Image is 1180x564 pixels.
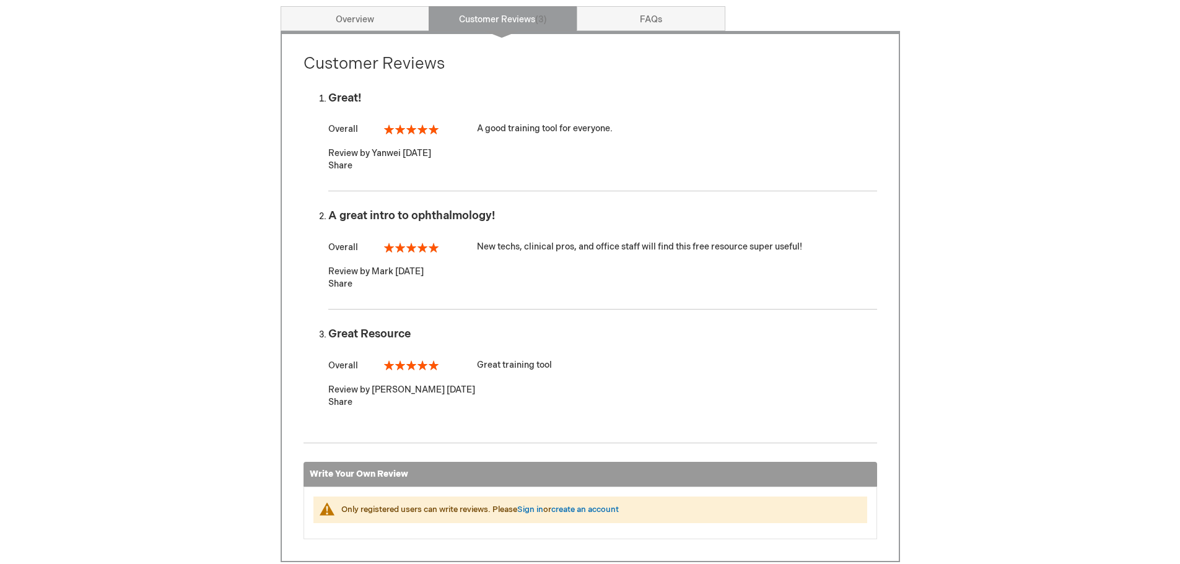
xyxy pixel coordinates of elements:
[535,14,547,25] span: 3
[551,505,619,514] a: create an account
[328,328,877,341] div: Great Resource
[328,241,877,253] div: New techs, clinical pros, and office staff will find this free resource super useful!
[447,384,475,395] time: [DATE]
[372,384,445,395] strong: [PERSON_NAME]
[517,505,543,514] a: Sign in
[328,360,358,371] span: Overall
[429,6,577,31] a: Customer Reviews3
[328,124,358,134] span: Overall
[384,243,439,253] div: 100%
[372,148,401,158] strong: Yanwei
[328,266,370,277] span: Review by
[281,6,429,31] a: Overview
[328,384,370,395] span: Review by
[328,148,370,158] span: Review by
[328,359,877,371] div: Great training tool
[328,210,877,222] div: A great intro to ophthalmology!
[328,160,352,171] span: Share
[384,360,439,370] div: 100%
[372,266,393,277] strong: Mark
[384,124,439,134] div: 100%
[395,266,424,277] time: [DATE]
[328,279,352,289] span: Share
[403,148,431,158] time: [DATE]
[577,6,725,31] a: FAQs
[328,92,877,105] div: Great!
[328,397,352,407] span: Share
[328,242,358,253] span: Overall
[328,123,877,135] div: A good training tool for everyone.
[304,54,445,74] strong: Customer Reviews
[310,469,408,479] strong: Write Your Own Review
[341,504,855,516] div: Only registered users can write reviews. Please or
